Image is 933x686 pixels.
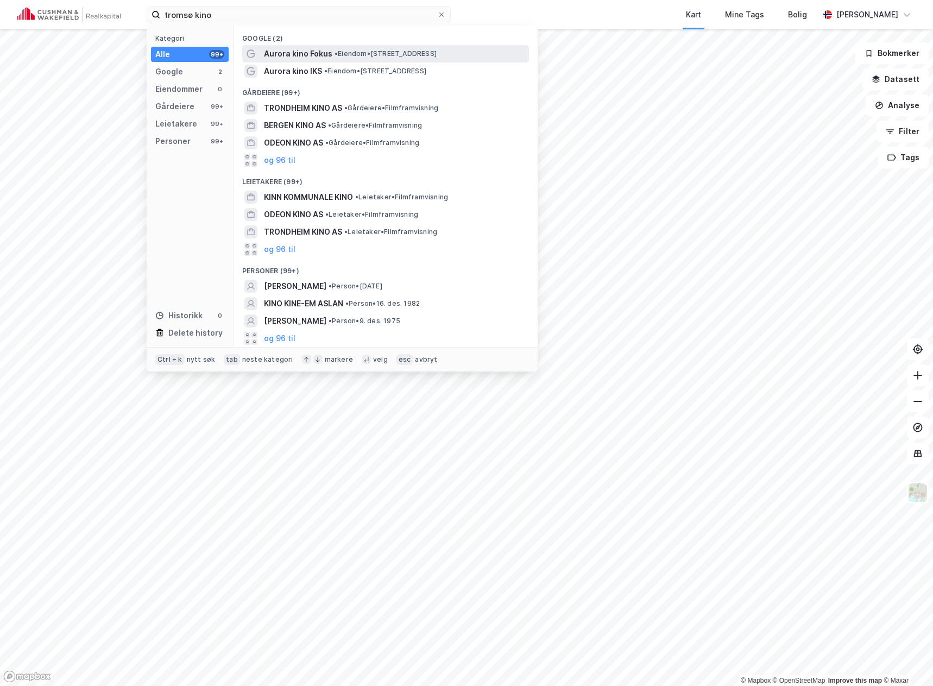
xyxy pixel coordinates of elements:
div: 2 [216,67,224,76]
span: Gårdeiere • Filmframvisning [328,121,422,130]
div: 0 [216,85,224,93]
div: nytt søk [187,355,216,364]
div: 99+ [209,137,224,146]
button: og 96 til [264,243,295,256]
div: Personer [155,135,191,148]
div: neste kategori [242,355,293,364]
div: Mine Tags [725,8,764,21]
span: Aurora kino Fokus [264,47,332,60]
input: Søk på adresse, matrikkel, gårdeiere, leietakere eller personer [160,7,437,23]
a: Mapbox [741,677,771,684]
button: og 96 til [264,154,295,167]
div: Historikk [155,309,203,322]
span: Person • 9. des. 1975 [329,317,400,325]
span: TRONDHEIM KINO AS [264,102,342,115]
div: velg [373,355,388,364]
span: Leietaker • Filmframvisning [344,228,437,236]
div: Delete history [168,326,223,339]
button: Tags [878,147,929,168]
div: Gårdeiere [155,100,194,113]
a: Improve this map [828,677,882,684]
span: ODEON KINO AS [264,136,323,149]
a: OpenStreetMap [773,677,825,684]
div: avbryt [415,355,437,364]
span: Person • 16. des. 1982 [345,299,420,308]
span: • [329,282,332,290]
div: 99+ [209,102,224,111]
div: Kontrollprogram for chat [879,634,933,686]
span: • [324,67,327,75]
span: • [328,121,331,129]
div: markere [325,355,353,364]
div: esc [396,354,413,365]
button: Analyse [866,95,929,116]
div: tab [224,354,240,365]
div: Bolig [788,8,807,21]
span: • [325,210,329,218]
span: KINN KOMMUNALE KINO [264,191,353,204]
div: Leietakere [155,117,197,130]
div: Kategori [155,34,229,42]
button: Filter [877,121,929,142]
span: • [335,49,338,58]
div: Eiendommer [155,83,203,96]
img: cushman-wakefield-realkapital-logo.202ea83816669bd177139c58696a8fa1.svg [17,7,121,22]
div: Ctrl + k [155,354,185,365]
span: • [344,104,348,112]
span: Aurora kino IKS [264,65,322,78]
span: • [355,193,358,201]
div: Personer (99+) [234,258,538,278]
div: Leietakere (99+) [234,169,538,188]
span: Leietaker • Filmframvisning [325,210,418,219]
span: Person • [DATE] [329,282,382,291]
button: og 96 til [264,332,295,345]
div: Google [155,65,183,78]
span: ODEON KINO AS [264,208,323,221]
a: Mapbox homepage [3,670,51,683]
div: 99+ [209,119,224,128]
span: Leietaker • Filmframvisning [355,193,448,202]
span: BERGEN KINO AS [264,119,326,132]
span: • [329,317,332,325]
span: • [325,139,329,147]
span: • [344,228,348,236]
div: [PERSON_NAME] [836,8,898,21]
iframe: Chat Widget [879,634,933,686]
span: Gårdeiere • Filmframvisning [344,104,438,112]
span: Eiendom • [STREET_ADDRESS] [335,49,437,58]
span: TRONDHEIM KINO AS [264,225,342,238]
span: [PERSON_NAME] [264,280,326,293]
div: Gårdeiere (99+) [234,80,538,99]
span: • [345,299,349,307]
div: Google (2) [234,26,538,45]
span: Gårdeiere • Filmframvisning [325,139,419,147]
span: KINO KINE-EM ASLAN [264,297,343,310]
div: Kart [686,8,701,21]
span: [PERSON_NAME] [264,314,326,328]
button: Datasett [862,68,929,90]
span: Eiendom • [STREET_ADDRESS] [324,67,426,75]
button: Bokmerker [855,42,929,64]
div: Alle [155,48,170,61]
div: 0 [216,311,224,320]
div: 99+ [209,50,224,59]
img: Z [907,482,928,503]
